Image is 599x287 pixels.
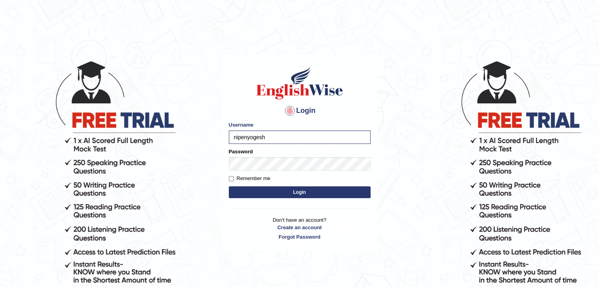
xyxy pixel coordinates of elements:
a: Create an account [229,224,371,231]
p: Don't have an account? [229,216,371,241]
label: Username [229,121,254,129]
label: Password [229,148,253,155]
label: Remember me [229,175,271,182]
h4: Login [229,105,371,117]
button: Login [229,186,371,198]
input: Remember me [229,176,234,181]
a: Forgot Password [229,233,371,241]
img: Logo of English Wise sign in for intelligent practice with AI [255,65,345,101]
